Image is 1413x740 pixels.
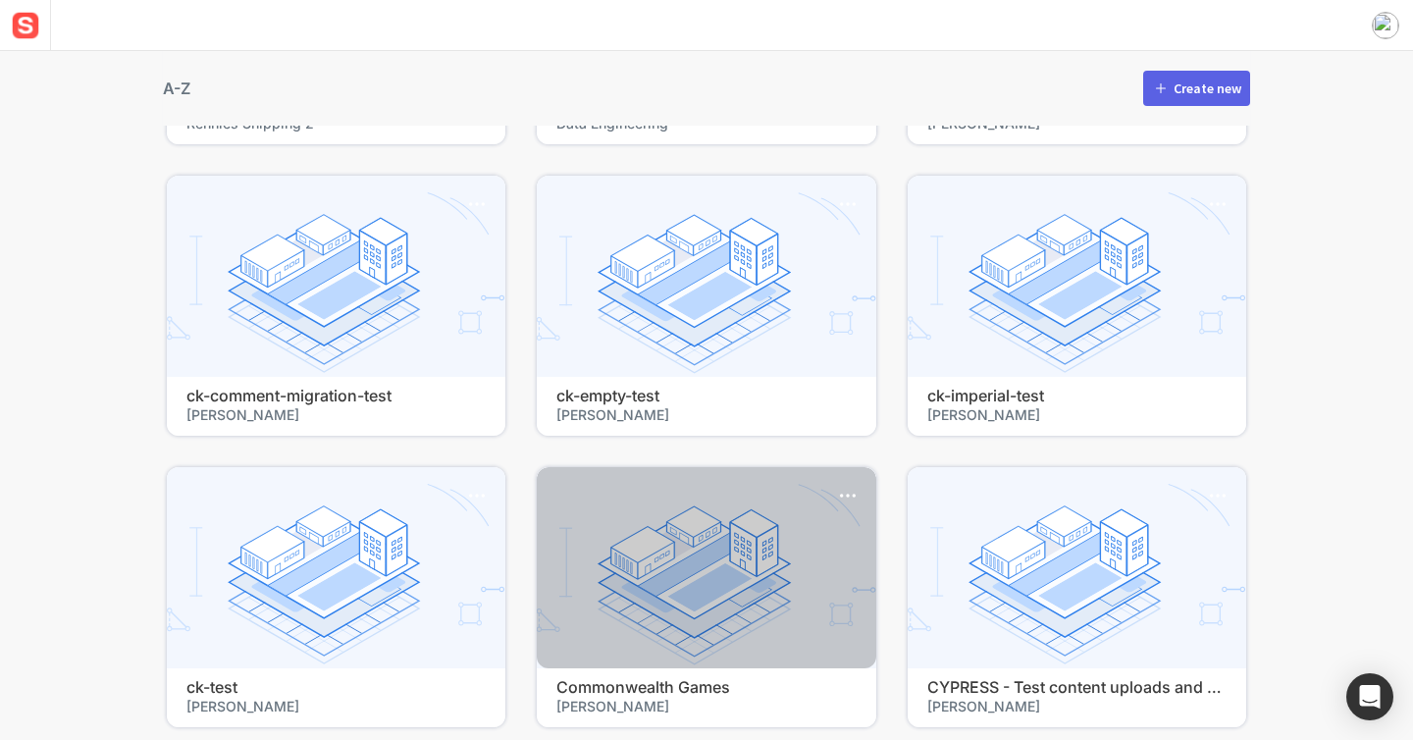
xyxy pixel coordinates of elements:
[1346,673,1393,720] div: Open Intercom Messenger
[927,405,1227,424] span: [PERSON_NAME]
[927,678,1227,697] h4: CYPRESS - Test content uploads and viewing
[1143,71,1250,106] button: Create new
[927,697,1227,715] span: [PERSON_NAME]
[186,405,486,424] span: [PERSON_NAME]
[1174,81,1241,95] div: Create new
[556,678,856,697] h4: Commonwealth Games
[556,387,856,405] h4: ck-empty-test
[163,77,190,100] div: A-Z
[927,387,1227,405] h4: ck-imperial-test
[186,697,486,715] span: [PERSON_NAME]
[8,8,43,43] img: sensat
[556,405,856,424] span: [PERSON_NAME]
[186,387,486,405] h4: ck-comment-migration-test
[186,678,486,697] h4: ck-test
[556,697,856,715] span: [PERSON_NAME]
